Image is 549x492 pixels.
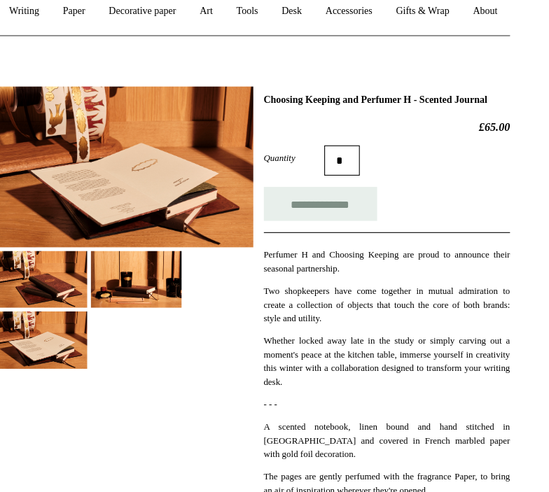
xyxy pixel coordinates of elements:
[284,141,340,153] label: Quantity
[284,310,513,360] p: Whether locked away late in the study or simply carving out a moment's peace at the kitchen table...
[36,80,274,230] img: Choosing Keeping and Perfumer H - Scented Journal
[36,289,120,342] img: Choosing Keeping and Perfumer H - Scented Journal
[124,233,208,286] img: Choosing Keeping and Perfumer H - Scented Journal
[284,390,513,428] p: A scented notebook, linen bound and hand stitched in [GEOGRAPHIC_DATA] and covered in French marb...
[284,436,513,461] p: The pages are gently perfumed with the fragrance Paper, to bring an air of inspiration wherever t...
[284,264,513,302] p: Two shopkeepers have come together in mutual admiration to create a collection of objects that to...
[36,233,120,286] img: Choosing Keeping and Perfumer H - Scented Journal
[284,87,513,99] h1: Choosing Keeping and Perfumer H - Scented Journal
[284,369,513,381] p: - - -
[284,230,513,255] p: Perfumer H and Choosing Keeping are proud to announce their seasonal partnership.
[284,112,513,125] h2: £65.00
